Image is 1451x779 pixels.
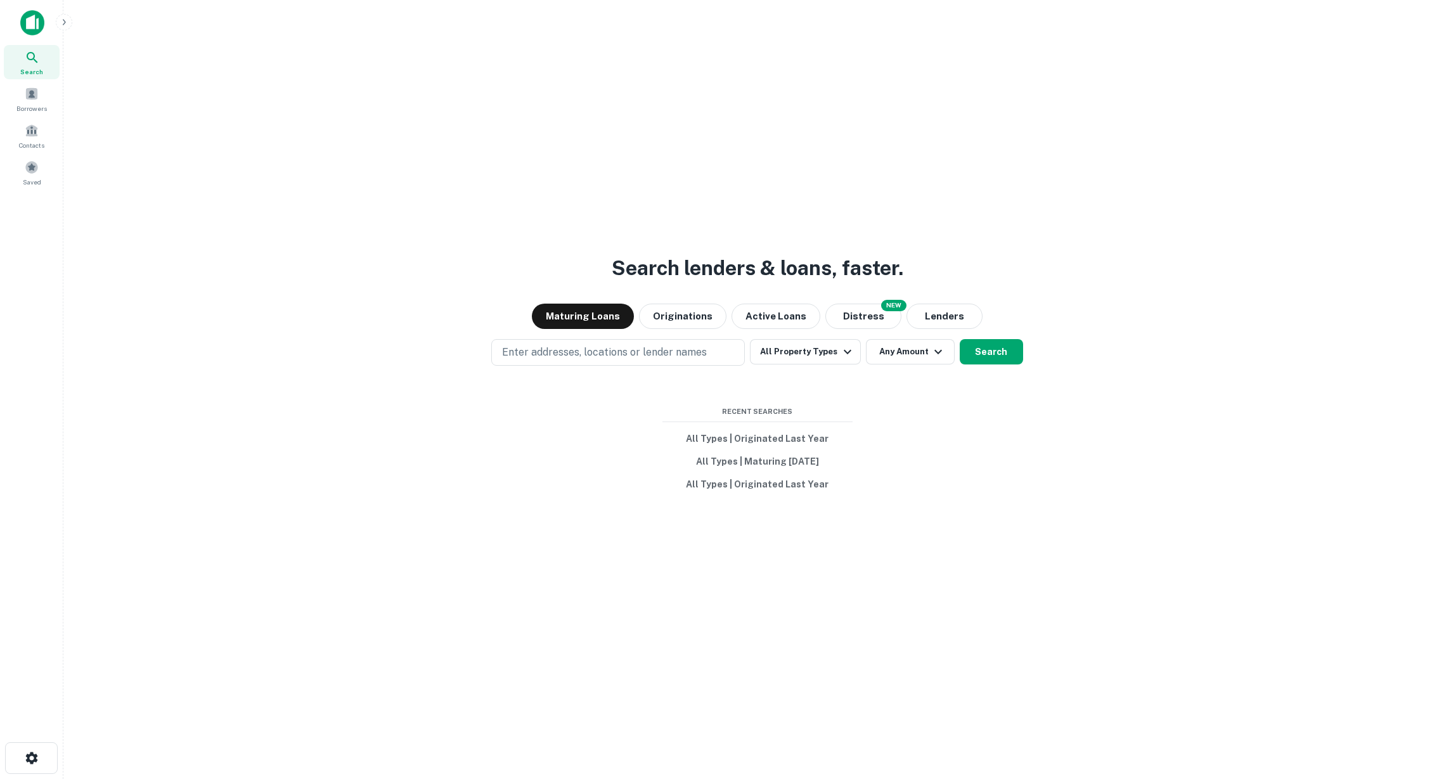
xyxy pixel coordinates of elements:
button: Originations [639,304,726,329]
div: NEW [881,300,906,311]
button: Enter addresses, locations or lender names [491,339,745,366]
iframe: Chat Widget [1388,678,1451,738]
a: Contacts [4,119,60,153]
a: Borrowers [4,82,60,116]
span: Saved [23,177,41,187]
button: Lenders [906,304,983,329]
button: All Types | Maturing [DATE] [662,450,853,473]
button: All Property Types [750,339,860,364]
button: All Types | Originated Last Year [662,473,853,496]
button: Search [960,339,1023,364]
span: Search [20,67,43,77]
a: Search [4,45,60,79]
button: Active Loans [732,304,820,329]
button: All Types | Originated Last Year [662,427,853,450]
button: Any Amount [866,339,955,364]
img: capitalize-icon.png [20,10,44,35]
p: Enter addresses, locations or lender names [502,345,707,360]
span: Borrowers [16,103,47,113]
button: Search distressed loans with lien and other non-mortgage details. [825,304,901,329]
span: Recent Searches [662,406,853,417]
span: Contacts [19,140,44,150]
a: Saved [4,155,60,190]
button: Maturing Loans [532,304,634,329]
h3: Search lenders & loans, faster. [612,253,903,283]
